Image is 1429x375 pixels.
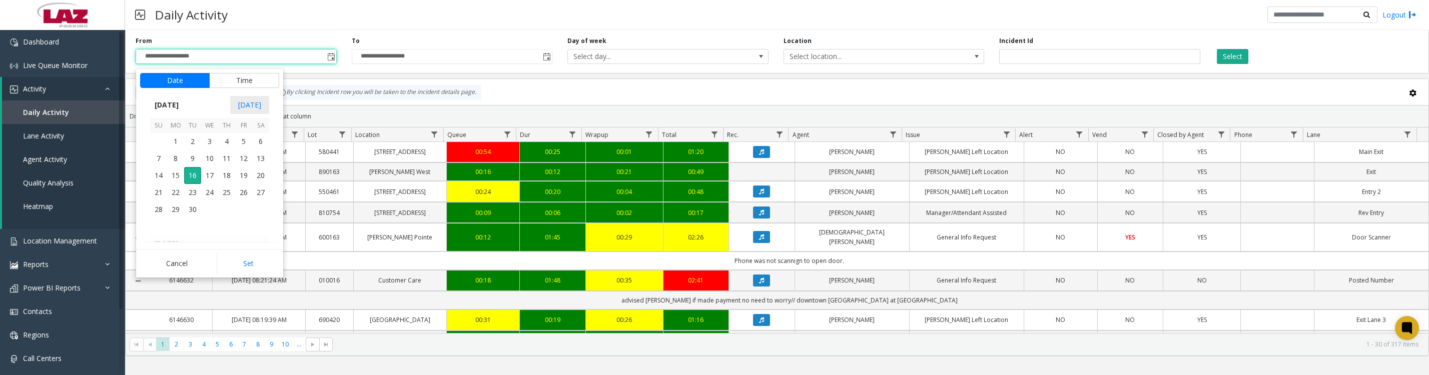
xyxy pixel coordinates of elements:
span: Select location... [784,49,944,63]
td: Sunday, September 7, 2025 [150,150,167,167]
span: 6 [252,133,269,150]
td: Friday, September 12, 2025 [235,150,252,167]
div: 00:49 [669,167,723,176]
a: Dur Filter Menu [565,127,579,141]
a: [PERSON_NAME] Left Location [916,315,1018,324]
td: Tuesday, September 2, 2025 [184,133,201,150]
span: Page 10 [279,337,292,351]
a: 600163 [312,232,347,242]
a: [STREET_ADDRESS] [360,208,440,217]
span: 23 [184,184,201,201]
a: Heatmap [2,194,125,218]
a: Manager/Attendant Assisted [916,208,1018,217]
a: Lane Filter Menu [1401,127,1414,141]
span: YES [1197,208,1207,217]
label: Incident Id [999,36,1033,45]
div: 00:25 [526,147,579,156]
a: 00:54 [453,147,514,156]
td: Friday, September 5, 2025 [235,133,252,150]
a: 00:17 [669,208,723,217]
button: Date tab [140,73,210,88]
span: Activity [23,84,46,93]
span: Toggle popup [541,49,552,63]
a: Logout [1382,9,1416,20]
a: [PERSON_NAME] [801,147,903,156]
th: Mo [167,118,184,133]
td: Thursday, September 4, 2025 [218,133,235,150]
a: Date Filter Menu [288,127,301,141]
span: NO [1197,276,1207,284]
span: Daily Activity [23,107,69,117]
a: 00:09 [453,208,514,217]
button: Cancel [140,252,214,274]
a: Lot Filter Menu [336,127,349,141]
a: 810754 [312,208,347,217]
a: Exit [1320,167,1422,176]
a: Door Scanner [1320,232,1422,242]
button: Set [217,252,280,274]
a: 690420 [312,315,347,324]
span: Call Centers [23,353,62,363]
a: 00:31 [453,315,514,324]
div: 00:01 [592,147,657,156]
kendo-pager-info: 1 - 30 of 317 items [339,340,1418,348]
a: [DEMOGRAPHIC_DATA][PERSON_NAME] [801,227,903,246]
div: 00:21 [592,167,657,176]
span: Page 11 [292,337,306,351]
span: 26 [235,184,252,201]
a: NO [1104,187,1157,196]
span: Page 4 [197,337,211,351]
a: [DATE] 08:21:24 AM [219,275,299,285]
td: Tuesday, September 9, 2025 [184,150,201,167]
a: NO [1104,167,1157,176]
a: [PERSON_NAME] [801,315,903,324]
td: Monday, September 22, 2025 [167,184,184,201]
span: Page 6 [224,337,238,351]
a: YES [1169,315,1234,324]
div: By clicking Incident row you will be taken to the incident details page. [273,85,481,100]
span: Go to the next page [309,340,317,348]
span: 29 [167,201,184,218]
a: 00:29 [592,232,657,242]
a: 6146630 [157,315,207,324]
span: 25 [218,184,235,201]
a: Queue Filter Menu [500,127,514,141]
a: Exit Lane 3 [1320,315,1422,324]
span: Live Queue Monitor [23,60,88,70]
span: Select day... [568,49,728,63]
span: Lot [308,130,317,139]
div: 00:19 [526,315,579,324]
td: Thursday, September 11, 2025 [218,150,235,167]
span: 24 [201,184,218,201]
td: Thursday, September 25, 2025 [218,184,235,201]
a: YES [1169,147,1234,156]
th: Sa [252,118,269,133]
a: [PERSON_NAME] Left Location [916,187,1018,196]
span: 2 [184,133,201,150]
a: General Info Request [916,275,1018,285]
div: 01:45 [526,232,579,242]
td: Sunday, September 21, 2025 [150,184,167,201]
span: 10 [201,150,218,167]
label: To [352,36,360,45]
td: Saturday, September 13, 2025 [252,150,269,167]
a: NO [1030,315,1091,324]
a: 02:41 [669,275,723,285]
img: 'icon' [10,62,18,70]
a: 00:12 [453,232,514,242]
div: 00:18 [453,275,514,285]
a: NO [1104,147,1157,156]
a: Alert Filter Menu [1073,127,1086,141]
a: Wrapup Filter Menu [642,127,656,141]
a: 00:02 [592,208,657,217]
div: 00:06 [526,208,579,217]
span: NO [1125,167,1135,176]
label: Day of week [567,36,606,45]
span: YES [1197,167,1207,176]
td: Phone was not scannign to open door. [151,251,1429,270]
th: Th [218,118,235,133]
div: 00:16 [453,167,514,176]
a: Agent Filter Menu [886,127,900,141]
div: 02:26 [669,232,723,242]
